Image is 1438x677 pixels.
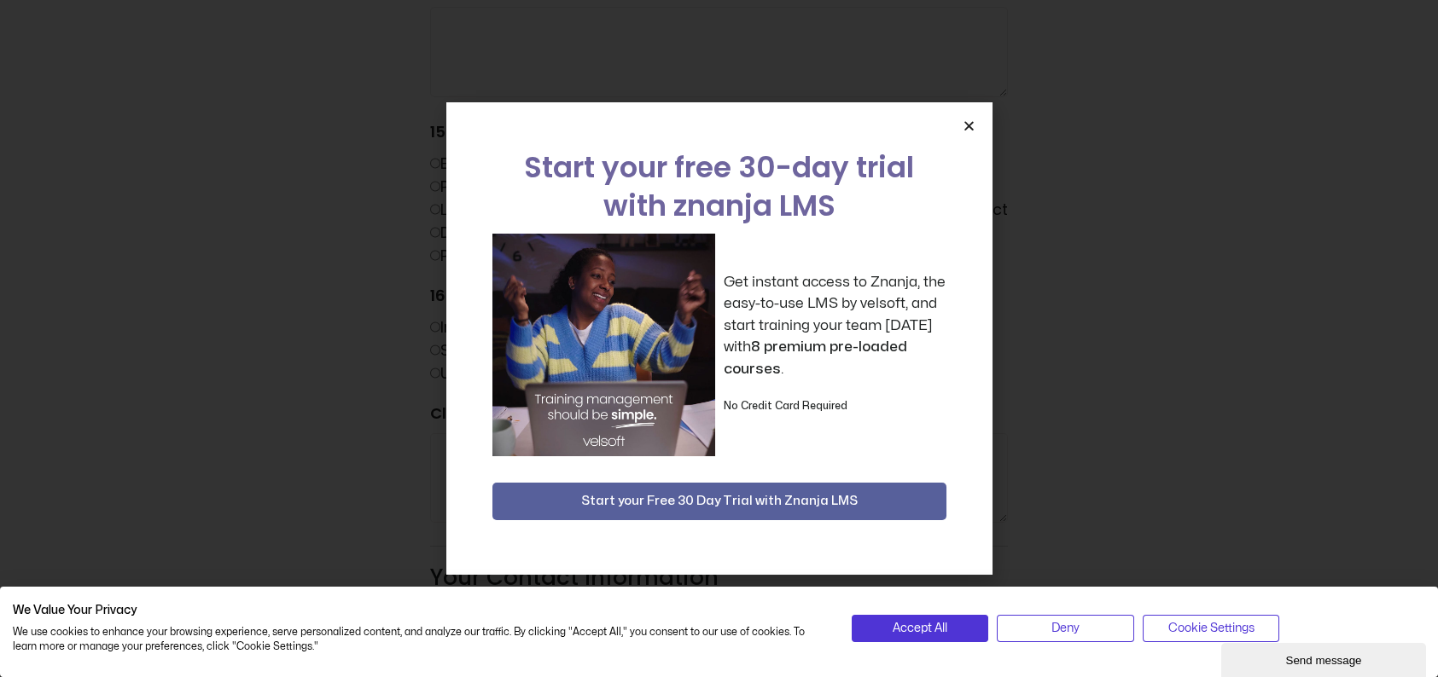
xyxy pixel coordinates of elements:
span: Accept All [893,619,947,638]
span: Start your Free 30 Day Trial with Znanja LMS [581,491,858,512]
strong: 8 premium pre-loaded courses [724,339,907,376]
button: Adjust cookie preferences [1143,615,1280,642]
p: Get instant access to Znanja, the easy-to-use LMS by velsoft, and start training your team [DATE]... [724,271,946,380]
p: We use cookies to enhance your browsing experience, serve personalized content, and analyze our t... [13,625,826,654]
button: Accept all cookies [852,615,989,642]
span: Deny [1051,619,1080,638]
strong: No Credit Card Required [724,401,847,411]
h2: Start your free 30-day trial with znanja LMS [492,148,946,225]
a: Close [963,119,975,132]
button: Deny all cookies [997,615,1134,642]
iframe: chat widget [1221,639,1429,677]
img: a woman sitting at her laptop dancing [492,234,715,456]
h2: We Value Your Privacy [13,603,826,618]
span: Cookie Settings [1168,619,1255,638]
button: Start your Free 30 Day Trial with Znanja LMS [492,483,946,520]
